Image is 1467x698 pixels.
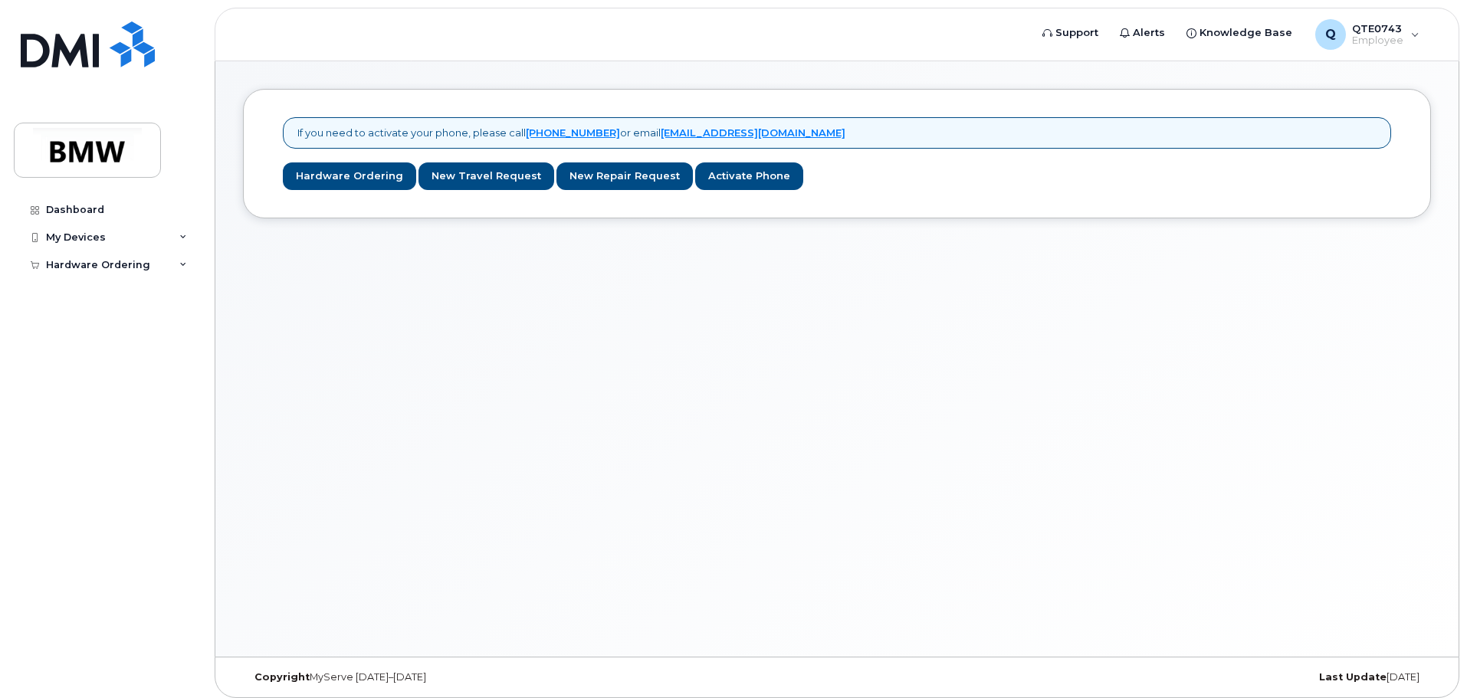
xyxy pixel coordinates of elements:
a: [EMAIL_ADDRESS][DOMAIN_NAME] [661,126,845,139]
a: New Repair Request [556,162,693,191]
a: Hardware Ordering [283,162,416,191]
strong: Copyright [254,671,310,683]
p: If you need to activate your phone, please call or email [297,126,845,140]
a: [PHONE_NUMBER] [526,126,620,139]
div: MyServe [DATE]–[DATE] [243,671,639,683]
a: New Travel Request [418,162,554,191]
div: [DATE] [1035,671,1431,683]
strong: Last Update [1319,671,1387,683]
a: Activate Phone [695,162,803,191]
